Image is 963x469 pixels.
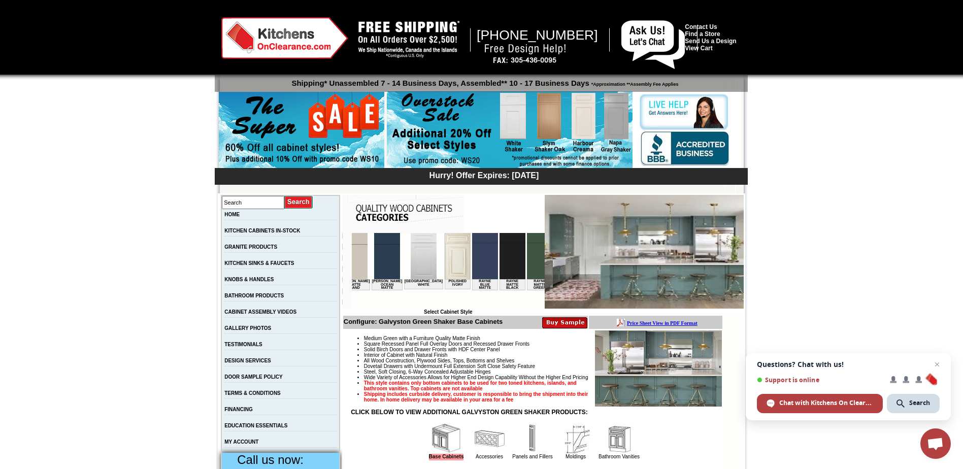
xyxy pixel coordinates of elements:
img: spacer.gif [51,28,52,29]
a: KNOBS & HANDLES [224,277,274,282]
a: Send Us a Design [685,38,736,45]
span: All Wood Construction, Plywood Sides, Tops, Bottoms and Shelves [364,358,514,363]
div: Search [887,394,940,413]
img: Galvyston Green Shaker [545,195,744,309]
img: Bathroom Vanities [604,423,634,454]
td: Rayne Matte Green [175,46,201,57]
span: [PHONE_NUMBER] [477,27,598,43]
a: Find a Store [685,30,720,38]
div: Chat with Kitchens On Clearance [757,394,883,413]
span: Close chat [931,358,943,371]
td: Rayne Blue Matte [120,46,146,57]
strong: This style contains only bottom cabinets to be used for two toned kitchens, islands, and bathroom... [364,380,577,391]
a: FINANCING [224,407,253,412]
strong: Shipping includes curbside delivery, customer is responsible to bring the shipment into their hom... [364,391,588,403]
a: View Cart [685,45,712,52]
img: Accessories [474,423,505,454]
a: KITCHEN SINKS & FAUCETS [224,260,294,266]
a: Base Cabinets [429,454,464,460]
a: GRANITE PRODUCTS [224,244,277,250]
a: Accessories [476,454,503,459]
img: Base Cabinets [431,423,461,454]
a: MY ACCOUNT [224,439,258,445]
span: Dovetail Drawers with Undermount Full Extension Soft Close Safety Feature [364,363,535,369]
a: BATHROOM PRODUCTS [224,293,284,298]
a: Panels and Fillers [512,454,552,459]
td: [PERSON_NAME] Ocean Matte [20,46,51,57]
div: Hurry! Offer Expires: [DATE] [220,170,748,180]
img: spacer.gif [119,28,120,29]
a: TESTIMONIALS [224,342,262,347]
a: Price Sheet View in PDF Format [12,2,82,10]
b: Select Cabinet Style [424,309,473,315]
a: CABINET ASSEMBLY VIDEOS [224,309,296,315]
img: spacer.gif [146,28,148,29]
a: Moldings [566,454,586,459]
a: HOME [224,212,240,217]
span: Wide Variety of Accessories Allows for Higher End Design Capability Without the Higher End Pricing [364,375,588,380]
img: spacer.gif [174,28,175,29]
span: Questions? Chat with us! [757,360,940,368]
a: Bathroom Vanities [599,454,640,459]
strong: CLICK BELOW TO VIEW ADDITIONAL GALVYSTON GREEN SHAKER PRODUCTS: [351,409,588,416]
iframe: Browser incompatible [352,233,545,309]
img: Product Image [595,330,722,407]
span: Call us now: [237,453,304,466]
span: *Approximation **Assembly Fee Applies [589,79,679,87]
img: Kitchens on Clearance Logo [221,17,348,59]
img: pdf.png [2,3,10,11]
td: Rayne Matte Black [148,46,174,57]
span: Chat with Kitchens On Clearance [779,398,873,408]
img: Panels and Fillers [517,423,548,454]
span: Interior of Cabinet with Natural Finish [364,352,448,358]
span: Medium Green with a Furniture Quality Matte Finish [364,336,480,341]
img: spacer.gif [18,28,20,29]
a: GALLERY PHOTOS [224,325,271,331]
a: DESIGN SERVICES [224,358,271,363]
b: Price Sheet View in PDF Format [12,4,82,10]
span: Steel, Soft Closing, 6-Way Concealed Adjustable Hinges [364,369,491,375]
a: KITCHEN CABINETS IN-STOCK [224,228,300,233]
td: [GEOGRAPHIC_DATA] White [52,46,91,56]
span: Support is online [757,376,883,384]
a: EDUCATION ESSENTIALS [224,423,287,428]
p: Shipping* Unassembled 7 - 14 Business Days, Assembled** 10 - 17 Business Days [220,74,748,87]
div: Open chat [920,428,951,459]
a: DOOR SAMPLE POLICY [224,374,282,380]
td: Polished Ivory [93,46,119,56]
img: spacer.gif [91,28,93,29]
span: Solid Birch Doors and Drawer Fronts with HDF Center Panel [364,347,500,352]
a: TERMS & CONDITIONS [224,390,281,396]
span: Search [909,398,930,408]
img: Moldings [560,423,591,454]
b: Configure: Galvyston Green Shaker Base Cabinets [344,318,503,325]
input: Submit [284,195,313,209]
a: Contact Us [685,23,717,30]
span: Square Recessed Panel Full Overlay Doors and Recessed Drawer Fronts [364,341,529,347]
